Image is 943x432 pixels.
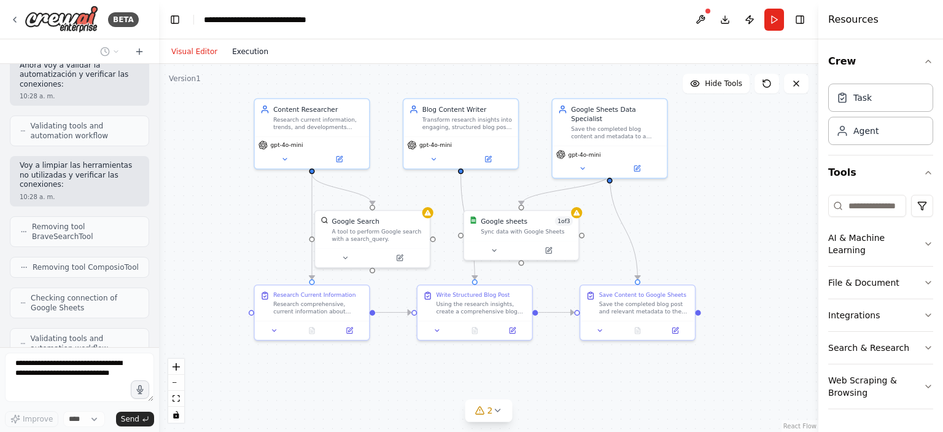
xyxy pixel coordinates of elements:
[828,79,933,155] div: Crew
[828,364,933,409] button: Web Scraping & Browsing
[496,325,528,336] button: Open in side panel
[130,44,149,59] button: Start a new chat
[31,121,139,141] span: Validating tools and automation workflow
[571,104,661,123] div: Google Sheets Data Specialist
[95,44,125,59] button: Switch to previous chat
[455,325,494,336] button: No output available
[168,375,184,391] button: zoom out
[853,125,879,137] div: Agent
[121,414,139,424] span: Send
[116,412,154,426] button: Send
[25,6,98,33] img: Logo
[273,300,363,315] div: Research comprehensive, current information about {topic}. Focus on recent developments, trending...
[828,267,933,299] button: File & Document
[20,61,139,90] p: Ahora voy a validar la automatización y verificar las conexiones:
[5,411,58,427] button: Improve
[271,141,303,149] span: gpt-4o-mini
[580,285,696,341] div: Save Content to Google SheetsSave the completed blog post and relevant metadata to the specified ...
[320,216,328,224] img: SerplyWebSearchTool
[828,190,933,419] div: Tools
[314,210,430,269] div: SerplyWebSearchToolGoogle SearchA tool to perform Google search with a search_query.
[254,98,370,170] div: Content ResearcherResearch current information, trends, and developments related to {topic} to pr...
[659,325,691,336] button: Open in side panel
[168,359,184,423] div: React Flow controls
[551,98,667,179] div: Google Sheets Data SpecialistSave the completed blog content and metadata to a Google Sheets spre...
[828,222,933,266] button: AI & Machine Learning
[292,325,332,336] button: No output available
[783,423,817,430] a: React Flow attribution
[168,407,184,423] button: toggle interactivity
[599,300,689,315] div: Save the completed blog post and relevant metadata to the specified Google Sheets spreadsheet at ...
[313,154,366,165] button: Open in side panel
[20,192,139,202] div: 10:28 a. m.
[417,285,533,341] div: Write Structured Blog PostUsing the research insights, create a comprehensive blog post about {to...
[436,300,526,315] div: Using the research insights, create a comprehensive blog post about {topic} that follows these sp...
[571,125,661,140] div: Save the completed blog content and metadata to a Google Sheets spreadsheet specified by {spreads...
[538,308,575,317] g: Edge from 7883a349-16d8-493e-a59e-77e8b11f917d to 17491a98-3521-4d6a-8c9a-311dfe58b151
[332,216,379,226] div: Google Search
[23,414,53,424] span: Improve
[168,359,184,375] button: zoom in
[31,293,139,313] span: Checking connection of Google Sheets
[470,216,477,224] img: Google Sheets
[20,92,139,101] div: 10:28 a. m.
[373,253,426,264] button: Open in side panel
[273,116,363,131] div: Research current information, trends, and developments related to {topic} to provide comprehensiv...
[465,399,513,422] button: 2
[618,325,657,336] button: No output available
[169,74,201,84] div: Version 1
[273,104,363,114] div: Content Researcher
[31,334,139,353] span: Validating tools and automation workflow
[705,79,742,88] span: Hide Tools
[481,216,527,226] div: Google sheets
[487,404,493,417] span: 2
[462,154,514,165] button: Open in side panel
[828,332,933,364] button: Search & Research
[204,14,341,26] nav: breadcrumb
[131,380,149,399] button: Click to speak your automation idea
[419,141,452,149] span: gpt-4o-mini
[791,11,809,28] button: Hide right sidebar
[463,210,579,261] div: Google SheetsGoogle sheets1of3Sync data with Google Sheets
[853,92,872,104] div: Task
[307,174,377,205] g: Edge from dc4a5570-cb42-46ba-b4be-fb3f7eba6b5f to a6258625-88a0-4214-a4a1-4ade9a811867
[683,74,750,93] button: Hide Tools
[599,291,686,299] div: Save Content to Google Sheets
[828,155,933,190] button: Tools
[108,12,139,27] div: BETA
[375,308,411,317] g: Edge from 7cedcad1-bfe0-4800-bd8d-0f6c28e3fbf1 to 7883a349-16d8-493e-a59e-77e8b11f917d
[254,285,370,341] div: Research Current InformationResearch comprehensive, current information about {topic}. Focus on r...
[828,299,933,331] button: Integrations
[516,174,614,205] g: Edge from d1c8778c-51e2-4c78-a7cb-40bec4c9498a to 43da02e9-36e3-41c6-8c47-c97a3e7a412c
[225,44,276,59] button: Execution
[555,216,573,226] span: Number of enabled actions
[403,98,519,170] div: Blog Content WriterTransform research insights into engaging, structured blog posts that follow {...
[33,262,139,272] span: Removing tool ComposioTool
[332,227,424,242] div: A tool to perform Google search with a search_query.
[422,104,513,114] div: Blog Content Writer
[436,291,510,299] div: Write Structured Blog Post
[828,44,933,79] button: Crew
[569,151,601,158] span: gpt-4o-mini
[828,12,879,27] h4: Resources
[522,245,575,256] button: Open in side panel
[273,291,355,299] div: Research Current Information
[166,11,184,28] button: Hide left sidebar
[611,163,664,174] button: Open in side panel
[307,174,316,279] g: Edge from dc4a5570-cb42-46ba-b4be-fb3f7eba6b5f to 7cedcad1-bfe0-4800-bd8d-0f6c28e3fbf1
[168,391,184,407] button: fit view
[164,44,225,59] button: Visual Editor
[333,325,365,336] button: Open in side panel
[481,227,573,235] div: Sync data with Google Sheets
[20,161,139,190] p: Voy a limpiar las herramientas no utilizadas y verificar las conexiones:
[422,116,513,131] div: Transform research insights into engaging, structured blog posts that follow {company_voice} bran...
[605,174,642,279] g: Edge from d1c8778c-51e2-4c78-a7cb-40bec4c9498a to 17491a98-3521-4d6a-8c9a-311dfe58b151
[32,222,139,242] span: Removing tool BraveSearchTool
